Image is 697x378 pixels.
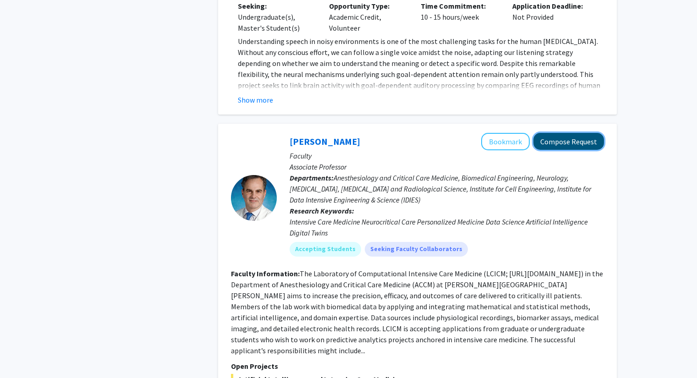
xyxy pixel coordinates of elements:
p: Open Projects [231,361,604,372]
fg-read-more: The Laboratory of Computational Intensive Care Medicine (LCICM; [URL][DOMAIN_NAME]) in the Depart... [231,269,603,355]
b: Research Keywords: [290,206,354,215]
iframe: Chat [7,337,39,371]
a: [PERSON_NAME] [290,136,360,147]
div: Academic Credit, Volunteer [322,0,414,33]
b: Faculty Information: [231,269,300,278]
p: Associate Professor [290,161,604,172]
button: Compose Request to Robert Stevens [533,133,604,150]
p: Understanding speech in noisy environments is one of the most challenging tasks for the human [ME... [238,36,604,135]
p: Application Deadline: [512,0,590,11]
div: 10 - 15 hours/week [414,0,505,33]
div: Intensive Care Medicine Neurocritical Care Personalized Medicine Data Science Artificial Intellig... [290,216,604,238]
button: Add Robert Stevens to Bookmarks [481,133,530,150]
div: Undergraduate(s), Master's Student(s) [238,11,316,33]
p: Opportunity Type: [329,0,407,11]
button: Show more [238,94,273,105]
p: Seeking: [238,0,316,11]
div: Not Provided [505,0,597,33]
b: Departments: [290,173,334,182]
p: Time Commitment: [421,0,499,11]
mat-chip: Seeking Faculty Collaborators [365,242,468,257]
mat-chip: Accepting Students [290,242,361,257]
p: Faculty [290,150,604,161]
span: Anesthesiology and Critical Care Medicine, Biomedical Engineering, Neurology, [MEDICAL_DATA], [ME... [290,173,591,204]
